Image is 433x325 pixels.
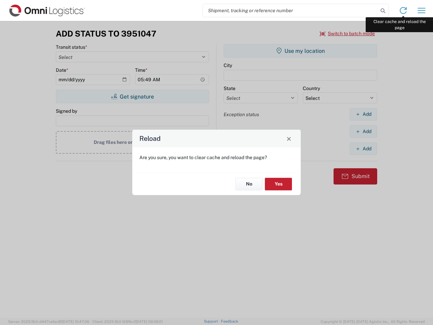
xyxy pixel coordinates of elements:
button: No [235,178,263,190]
button: Yes [265,178,292,190]
input: Shipment, tracking or reference number [203,4,378,17]
p: Are you sure, you want to clear cache and reload the page? [139,154,294,160]
button: Close [284,134,294,143]
h4: Reload [139,134,161,144]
